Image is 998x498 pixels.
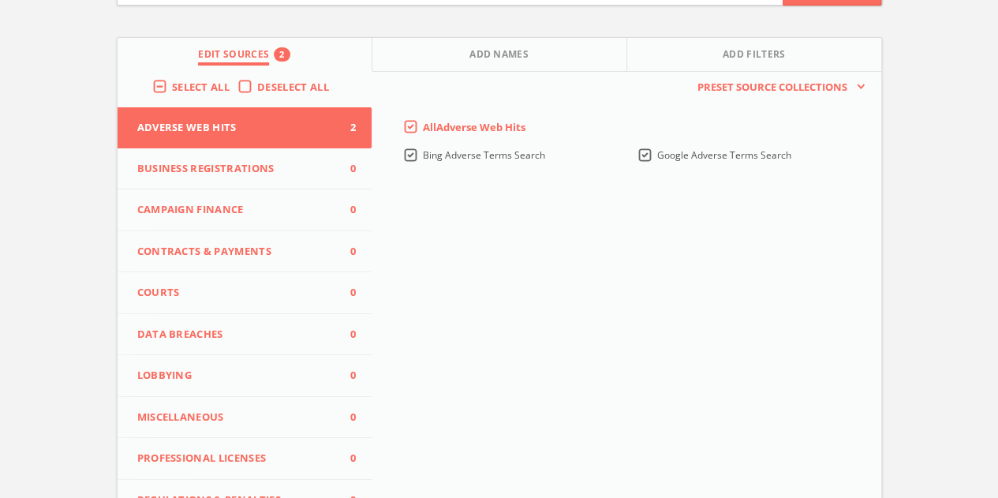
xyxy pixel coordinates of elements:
span: Adverse Web Hits [137,120,333,136]
button: Campaign Finance0 [118,189,372,231]
span: Lobbying [137,368,333,384]
span: Edit Sources [198,47,269,66]
span: Add Names [469,47,529,66]
span: Miscellaneous [137,410,333,425]
span: 0 [332,327,356,343]
span: Bing Adverse Terms Search [423,148,545,162]
button: Business Registrations0 [118,148,372,190]
span: Deselect All [257,80,329,94]
span: 0 [332,202,356,218]
span: Google Adverse Terms Search [657,148,791,162]
button: Add Filters [627,38,881,72]
span: Contracts & Payments [137,244,333,260]
button: Lobbying0 [118,355,372,397]
button: Contracts & Payments0 [118,231,372,273]
button: Adverse Web Hits2 [118,107,372,148]
button: Preset Source Collections [690,80,865,95]
span: 0 [332,161,356,177]
span: 0 [332,410,356,425]
span: Preset Source Collections [690,80,855,95]
button: Data Breaches0 [118,314,372,356]
div: 2 [274,47,290,62]
span: 0 [332,285,356,301]
span: Courts [137,285,333,301]
button: Miscellaneous0 [118,397,372,439]
span: Professional Licenses [137,451,333,466]
span: 0 [332,451,356,466]
span: 2 [332,120,356,136]
span: 0 [332,368,356,384]
span: 0 [332,244,356,260]
button: Courts0 [118,272,372,314]
span: Select All [172,80,230,94]
button: Edit Sources2 [118,38,372,72]
span: Business Registrations [137,161,333,177]
span: Add Filters [723,47,786,66]
span: Campaign Finance [137,202,333,218]
button: Add Names [372,38,627,72]
span: Data Breaches [137,327,333,343]
button: Professional Licenses0 [118,438,372,480]
span: All Adverse Web Hits [423,120,525,134]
